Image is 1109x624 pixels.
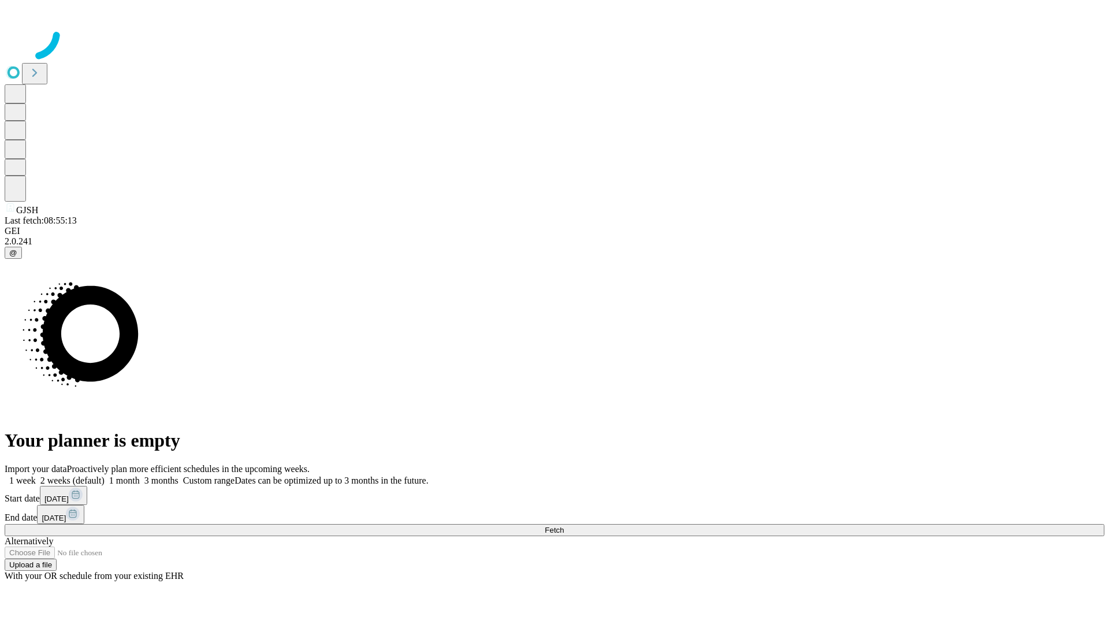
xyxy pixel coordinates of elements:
[545,526,564,534] span: Fetch
[183,476,235,485] span: Custom range
[144,476,178,485] span: 3 months
[5,571,184,581] span: With your OR schedule from your existing EHR
[5,430,1104,451] h1: Your planner is empty
[5,559,57,571] button: Upload a file
[37,505,84,524] button: [DATE]
[5,536,53,546] span: Alternatively
[9,248,17,257] span: @
[235,476,428,485] span: Dates can be optimized up to 3 months in the future.
[5,505,1104,524] div: End date
[5,464,67,474] span: Import your data
[40,486,87,505] button: [DATE]
[44,495,69,503] span: [DATE]
[5,236,1104,247] div: 2.0.241
[5,524,1104,536] button: Fetch
[109,476,140,485] span: 1 month
[16,205,38,215] span: GJSH
[5,247,22,259] button: @
[5,226,1104,236] div: GEI
[5,216,77,225] span: Last fetch: 08:55:13
[42,514,66,522] span: [DATE]
[9,476,36,485] span: 1 week
[67,464,310,474] span: Proactively plan more efficient schedules in the upcoming weeks.
[5,486,1104,505] div: Start date
[40,476,105,485] span: 2 weeks (default)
